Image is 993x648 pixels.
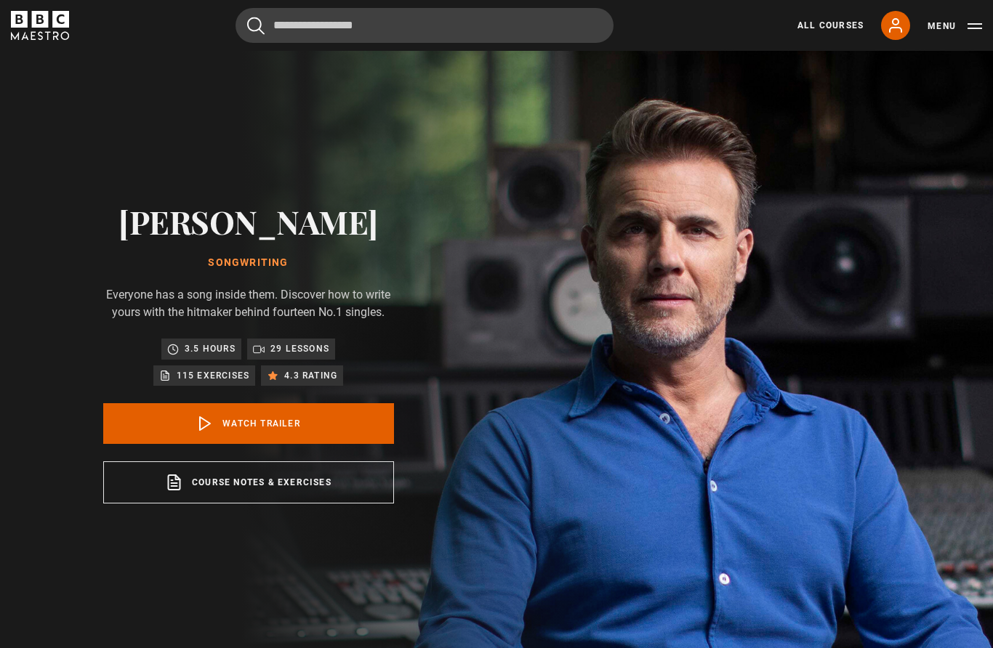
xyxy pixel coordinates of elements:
p: Everyone has a song inside them. Discover how to write yours with the hitmaker behind fourteen No... [103,286,394,321]
a: All Courses [797,19,864,32]
p: 29 lessons [270,341,329,356]
a: Watch Trailer [103,403,394,444]
p: 3.5 hours [185,341,236,356]
input: Search [236,8,614,43]
p: 4.3 rating [284,368,337,383]
h1: Songwriting [103,257,394,269]
h2: [PERSON_NAME] [103,203,394,240]
button: Toggle navigation [928,19,982,33]
a: Course notes & exercises [103,461,394,503]
svg: BBC Maestro [11,11,69,40]
p: 115 exercises [177,368,250,383]
button: Submit the search query [247,17,265,35]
